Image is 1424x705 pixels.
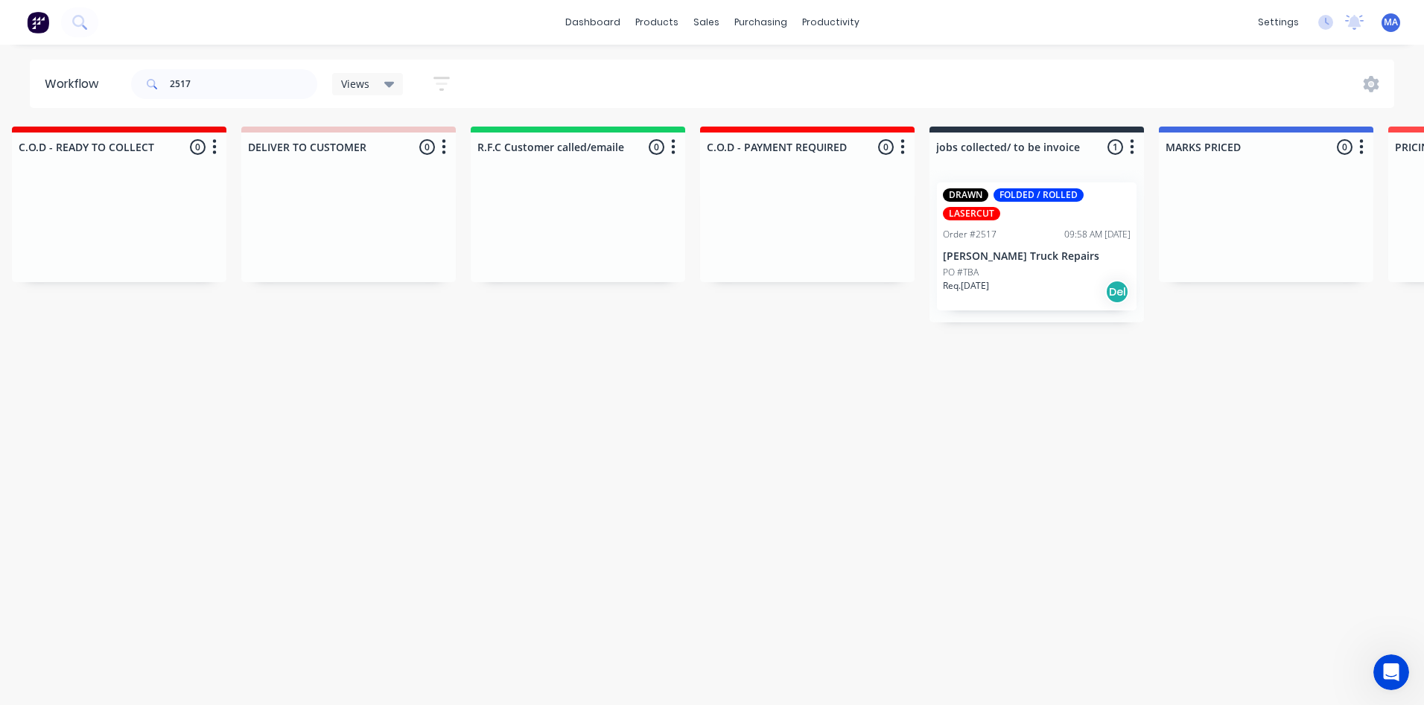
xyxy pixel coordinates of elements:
[795,11,867,34] div: productivity
[727,11,795,34] div: purchasing
[686,11,727,34] div: sales
[45,75,106,93] div: Workflow
[943,188,988,202] div: DRAWN
[1384,16,1398,29] span: MA
[1064,228,1131,241] div: 09:58 AM [DATE]
[937,182,1137,310] div: DRAWNFOLDED / ROLLEDLASERCUTOrder #251709:58 AM [DATE][PERSON_NAME] Truck RepairsPO #TBAReq.[DATE...
[1105,280,1129,304] div: Del
[558,11,628,34] a: dashboard
[943,228,997,241] div: Order #2517
[628,11,686,34] div: products
[943,279,989,293] p: Req. [DATE]
[1250,11,1306,34] div: settings
[943,266,979,279] p: PO #TBA
[1373,654,1409,690] iframe: Intercom live chat
[170,69,317,99] input: Search for orders...
[943,250,1131,263] p: [PERSON_NAME] Truck Repairs
[994,188,1084,202] div: FOLDED / ROLLED
[341,76,369,92] span: Views
[27,11,49,34] img: Factory
[943,207,1000,220] div: LASERCUT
